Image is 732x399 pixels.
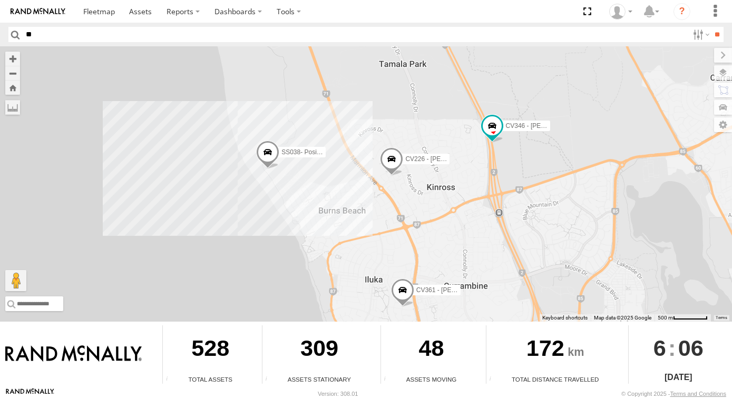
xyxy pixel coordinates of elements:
[678,325,704,371] span: 06
[381,375,482,384] div: Assets Moving
[163,375,258,384] div: Total Assets
[655,314,711,322] button: Map Scale: 500 m per 62 pixels
[629,371,728,384] div: [DATE]
[318,391,358,397] div: Version: 308.01
[505,122,582,129] span: CV346 - [PERSON_NAME]
[716,315,727,320] a: Terms (opens in new tab)
[416,286,493,293] span: CV361 - [PERSON_NAME]
[6,388,54,399] a: Visit our Website
[714,117,732,132] label: Map Settings
[486,325,624,375] div: 172
[262,325,377,375] div: 309
[5,345,142,363] img: Rand McNally
[674,3,690,20] i: ?
[5,81,20,95] button: Zoom Home
[163,376,179,384] div: Total number of Enabled Assets
[163,325,258,375] div: 528
[381,376,397,384] div: Total number of assets current in transit.
[689,27,711,42] label: Search Filter Options
[594,315,651,321] span: Map data ©2025 Google
[262,375,377,384] div: Assets Stationary
[262,376,278,384] div: Total number of assets current stationary.
[658,315,673,321] span: 500 m
[629,325,728,371] div: :
[5,52,20,66] button: Zoom in
[5,270,26,291] button: Drag Pegman onto the map to open Street View
[405,155,482,163] span: CV226 - [PERSON_NAME]
[670,391,726,397] a: Terms and Conditions
[542,314,588,322] button: Keyboard shortcuts
[281,148,370,156] span: SS038- Posi [PERSON_NAME]
[5,100,20,115] label: Measure
[486,375,624,384] div: Total Distance Travelled
[606,4,636,19] div: Jaydon Walker
[621,391,726,397] div: © Copyright 2025 -
[381,325,482,375] div: 48
[486,376,502,384] div: Total distance travelled by all assets within specified date range and applied filters
[11,8,65,15] img: rand-logo.svg
[5,66,20,81] button: Zoom out
[653,325,666,371] span: 6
